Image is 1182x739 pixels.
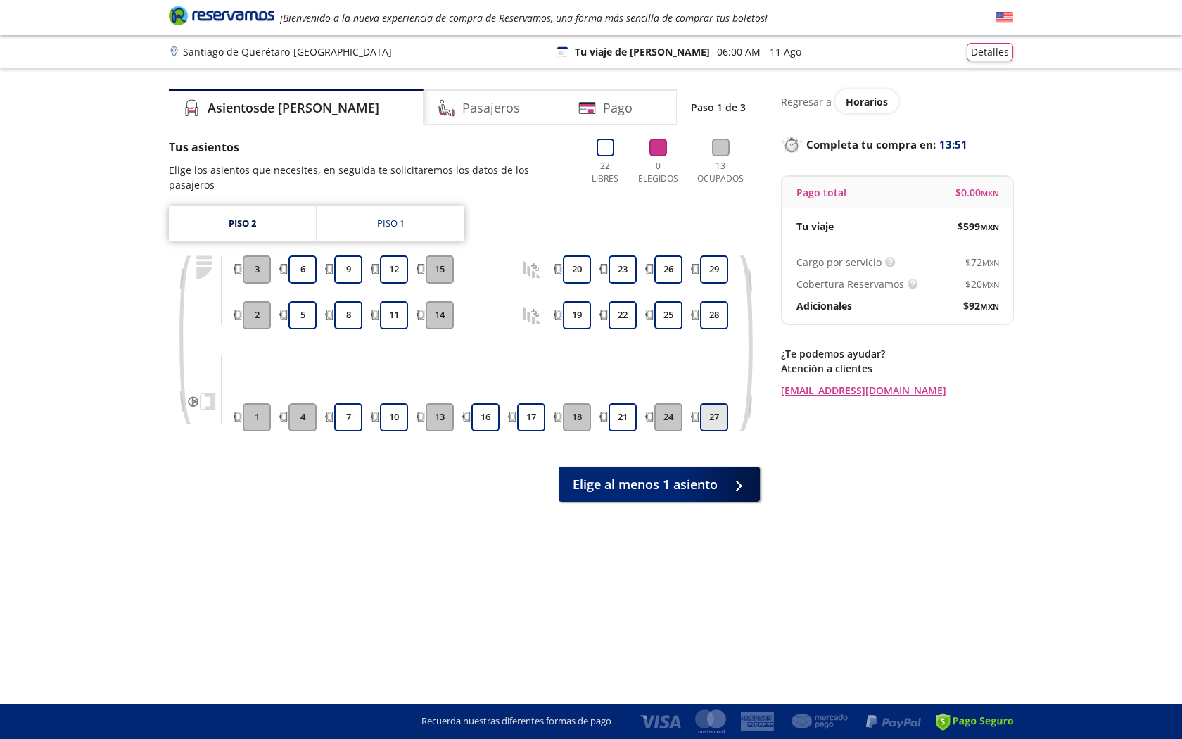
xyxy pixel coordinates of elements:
[846,95,888,108] span: Horarios
[796,298,852,313] p: Adicionales
[717,44,801,59] p: 06:00 AM - 11 Ago
[796,277,904,291] p: Cobertura Reservamos
[288,255,317,284] button: 6
[965,277,999,291] span: $ 20
[967,43,1013,61] button: Detalles
[573,475,718,494] span: Elige al menos 1 asiento
[958,219,999,234] span: $ 599
[982,258,999,268] small: MXN
[426,403,454,431] button: 13
[563,255,591,284] button: 20
[980,301,999,312] small: MXN
[426,255,454,284] button: 15
[796,255,882,270] p: Cargo por servicio
[692,160,749,185] p: 13 Ocupados
[462,99,520,118] h4: Pasajeros
[183,44,392,59] p: Santiago de Querétaro - [GEOGRAPHIC_DATA]
[559,467,760,502] button: Elige al menos 1 asiento
[980,222,999,232] small: MXN
[380,301,408,329] button: 11
[609,301,637,329] button: 22
[471,403,500,431] button: 16
[781,134,1013,154] p: Completa tu compra en :
[963,298,999,313] span: $ 92
[654,255,682,284] button: 26
[781,361,1013,376] p: Atención a clientes
[169,5,274,30] a: Brand Logo
[380,403,408,431] button: 10
[317,206,464,241] a: Piso 1
[609,255,637,284] button: 23
[586,160,624,185] p: 22 Libres
[955,185,999,200] span: $ 0.00
[208,99,379,118] h4: Asientos de [PERSON_NAME]
[635,160,681,185] p: 0 Elegidos
[288,301,317,329] button: 5
[982,279,999,290] small: MXN
[377,217,405,231] div: Piso 1
[563,403,591,431] button: 18
[981,188,999,198] small: MXN
[996,9,1013,27] button: English
[563,301,591,329] button: 19
[334,301,362,329] button: 8
[243,255,271,284] button: 3
[965,255,999,270] span: $ 72
[169,5,274,26] i: Brand Logo
[334,403,362,431] button: 7
[939,137,967,153] span: 13:51
[796,219,834,234] p: Tu viaje
[288,403,317,431] button: 4
[781,89,1013,113] div: Regresar a ver horarios
[280,11,768,25] em: ¡Bienvenido a la nueva experiencia de compra de Reservamos, una forma más sencilla de comprar tus...
[169,163,572,192] p: Elige los asientos que necesites, en seguida te solicitaremos los datos de los pasajeros
[691,100,746,115] p: Paso 1 de 3
[700,301,728,329] button: 28
[609,403,637,431] button: 21
[169,139,572,156] p: Tus asientos
[603,99,633,118] h4: Pago
[700,255,728,284] button: 29
[654,403,682,431] button: 24
[243,403,271,431] button: 1
[781,94,832,109] p: Regresar a
[700,403,728,431] button: 27
[517,403,545,431] button: 17
[243,301,271,329] button: 2
[781,346,1013,361] p: ¿Te podemos ayudar?
[796,185,846,200] p: Pago total
[380,255,408,284] button: 12
[334,255,362,284] button: 9
[169,206,316,241] a: Piso 2
[575,44,710,59] p: Tu viaje de [PERSON_NAME]
[426,301,454,329] button: 14
[781,383,1013,398] a: [EMAIL_ADDRESS][DOMAIN_NAME]
[654,301,682,329] button: 25
[421,714,611,728] p: Recuerda nuestras diferentes formas de pago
